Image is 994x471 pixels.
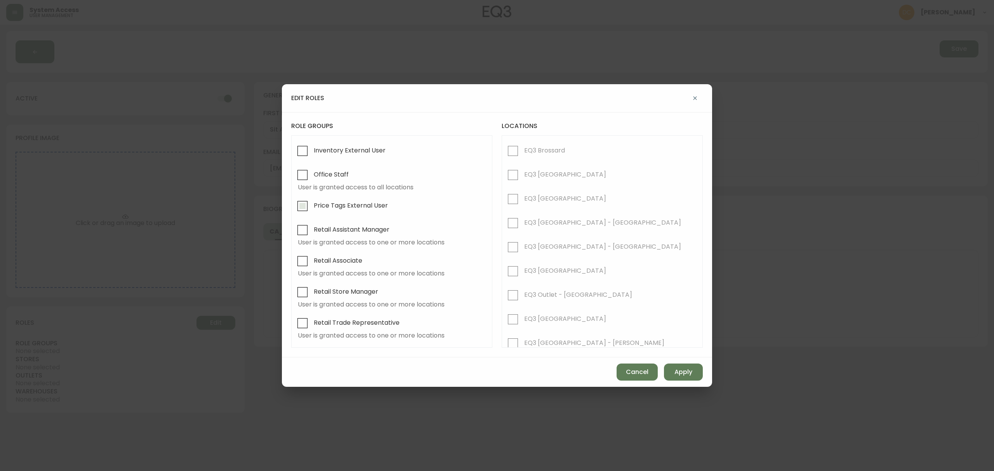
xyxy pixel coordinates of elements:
[298,270,486,277] span: User is granted access to one or more locations
[664,364,703,381] button: Apply
[674,368,692,376] span: Apply
[626,368,648,376] span: Cancel
[617,364,658,381] button: Cancel
[298,239,486,246] span: User is granted access to one or more locations
[314,287,378,296] span: Retail Store Manager
[314,319,400,327] span: Retail Trade Representative
[502,122,703,130] h4: locations
[314,146,386,154] span: Inventory External User
[314,225,389,234] span: Retail Assistant Manager
[291,122,492,130] h4: role groups
[314,201,388,210] span: Price Tags External User
[298,184,486,191] span: User is granted access to all locations
[291,94,324,102] h4: edit roles
[298,332,486,339] span: User is granted access to one or more locations
[314,170,349,178] span: Office Staff
[314,256,362,265] span: Retail Associate
[298,301,486,308] span: User is granted access to one or more locations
